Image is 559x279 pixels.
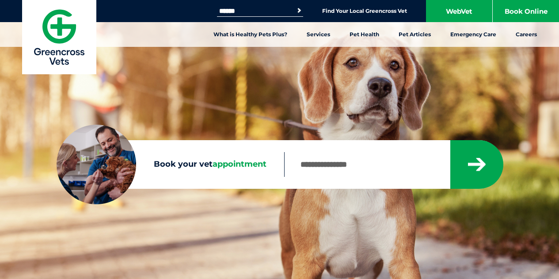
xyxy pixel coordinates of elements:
button: Search [295,6,304,15]
a: Services [297,22,340,47]
a: Pet Articles [389,22,441,47]
a: Emergency Care [441,22,506,47]
a: What is Healthy Pets Plus? [204,22,297,47]
label: Book your vet [57,158,284,171]
a: Find Your Local Greencross Vet [322,8,407,15]
a: Pet Health [340,22,389,47]
a: Careers [506,22,547,47]
span: appointment [213,159,266,169]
